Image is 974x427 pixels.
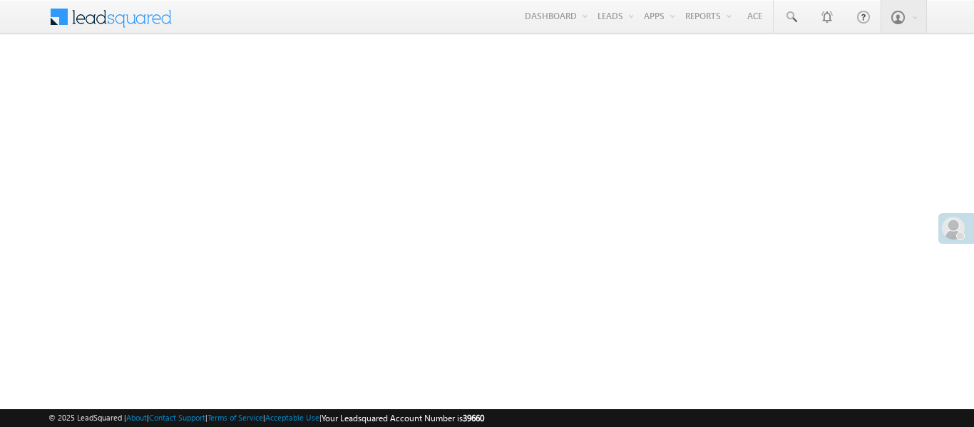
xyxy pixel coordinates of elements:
a: Contact Support [149,413,205,422]
a: About [126,413,147,422]
a: Acceptable Use [265,413,319,422]
span: 39660 [463,413,484,423]
span: © 2025 LeadSquared | | | | | [48,411,484,425]
a: Terms of Service [207,413,263,422]
span: Your Leadsquared Account Number is [322,413,484,423]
